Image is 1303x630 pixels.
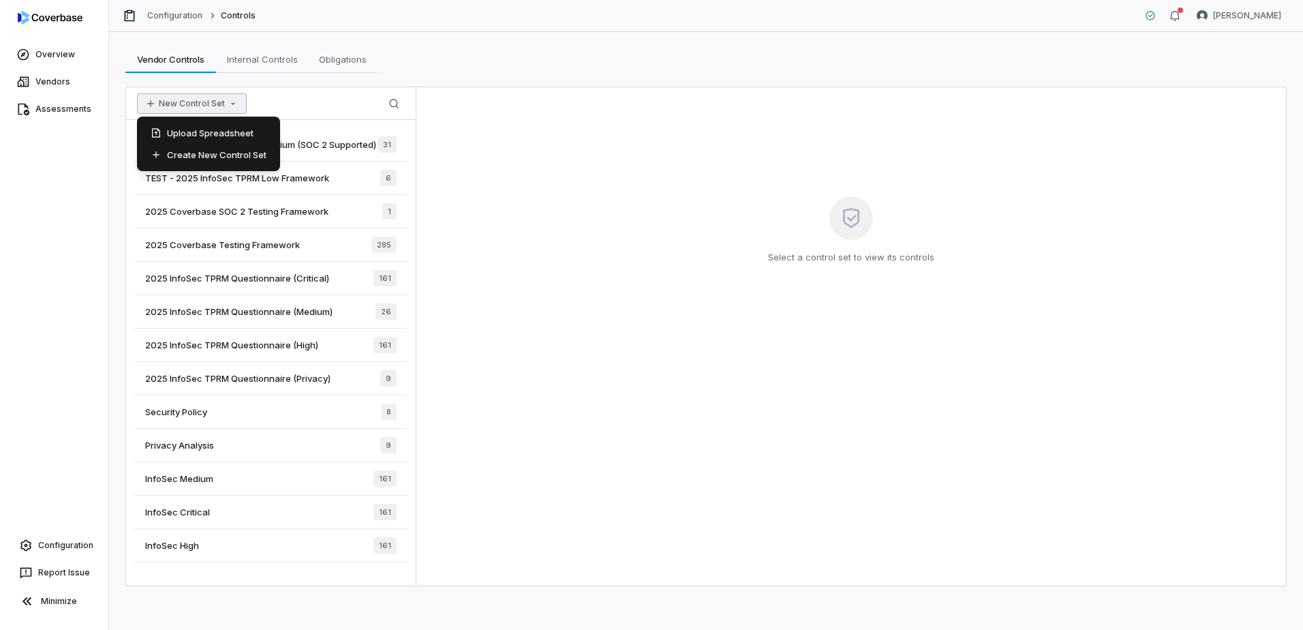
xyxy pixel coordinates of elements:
a: 2025 InfoSec TPRM Questionnaire (Privacy)9 [134,362,408,395]
span: Vendor Controls [132,50,210,68]
span: 9 [380,437,397,453]
span: 161 [373,270,397,286]
p: Select a control set to view its controls [768,251,934,265]
a: 2025 InfoSec TPRM Questionnaire (Critical)161 [134,262,408,295]
span: Security Policy [145,406,207,418]
span: TEST - 2025 InfoSec TPRM Low Framework [145,172,329,184]
div: Create New Control Set [142,144,275,166]
span: 2025 InfoSec TPRM Questionnaire (High) [145,339,318,351]
a: InfoSec Medium161 [134,462,408,496]
span: Obligations [313,50,372,68]
a: Overview [3,42,106,67]
button: New Control Set [137,93,247,114]
a: InfoSec Critical161 [134,496,408,529]
a: InfoSec High161 [134,529,408,562]
span: Internal Controls [221,50,303,68]
span: 2025 InfoSec TPRM Questionnaire (Critical) [145,272,329,284]
span: 285 [371,237,397,253]
a: 2025 InfoSec TPRM Questionnaire (Medium)26 [134,295,408,329]
a: 2025 InfoSec TPRM Questionnaire (High)161 [134,329,408,362]
a: Security Policy8 [134,395,408,429]
a: TEST - 2025 InfoSec TPRM Medium (SOC 2 Supported)31 [134,128,408,162]
span: 2025 Coverbase Testing Framework [145,239,300,251]
a: Privacy Analysis9 [134,429,408,462]
a: TEST - 2025 InfoSec TPRM Low Framework6 [134,162,408,195]
span: 1 [382,203,397,220]
a: Configuration [147,10,203,21]
span: 26 [375,303,397,320]
span: 6 [380,170,397,186]
span: 8 [381,404,397,420]
a: Configuration [5,533,103,558]
span: Privacy Analysis [145,439,214,451]
span: 2025 InfoSec TPRM Questionnaire (Privacy) [145,372,331,385]
img: logo-D7KZi-bG.svg [18,11,82,25]
button: Report Issue [5,560,103,585]
a: 2025 Coverbase Testing Framework285 [134,228,408,262]
div: Upload Spreadsheet [142,122,275,144]
span: 161 [373,470,397,487]
a: Vendors [3,70,106,94]
span: 31 [378,136,397,153]
span: 161 [373,537,397,554]
img: Curtis Nohl avatar [1197,10,1208,21]
span: InfoSec Critical [145,506,210,518]
span: 161 [373,337,397,353]
span: InfoSec High [145,539,199,552]
span: InfoSec Medium [145,472,213,485]
button: Minimize [5,588,103,615]
span: [PERSON_NAME] [1213,10,1281,21]
span: 161 [373,504,397,520]
a: Assessments [3,97,106,121]
span: 2025 Coverbase SOC 2 Testing Framework [145,205,328,217]
div: New Control Set [137,117,280,171]
span: Controls [221,10,256,21]
span: 2025 InfoSec TPRM Questionnaire (Medium) [145,305,333,318]
button: Curtis Nohl avatar[PERSON_NAME] [1189,5,1289,26]
span: 9 [380,370,397,387]
a: 2025 Coverbase SOC 2 Testing Framework1 [134,195,408,228]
